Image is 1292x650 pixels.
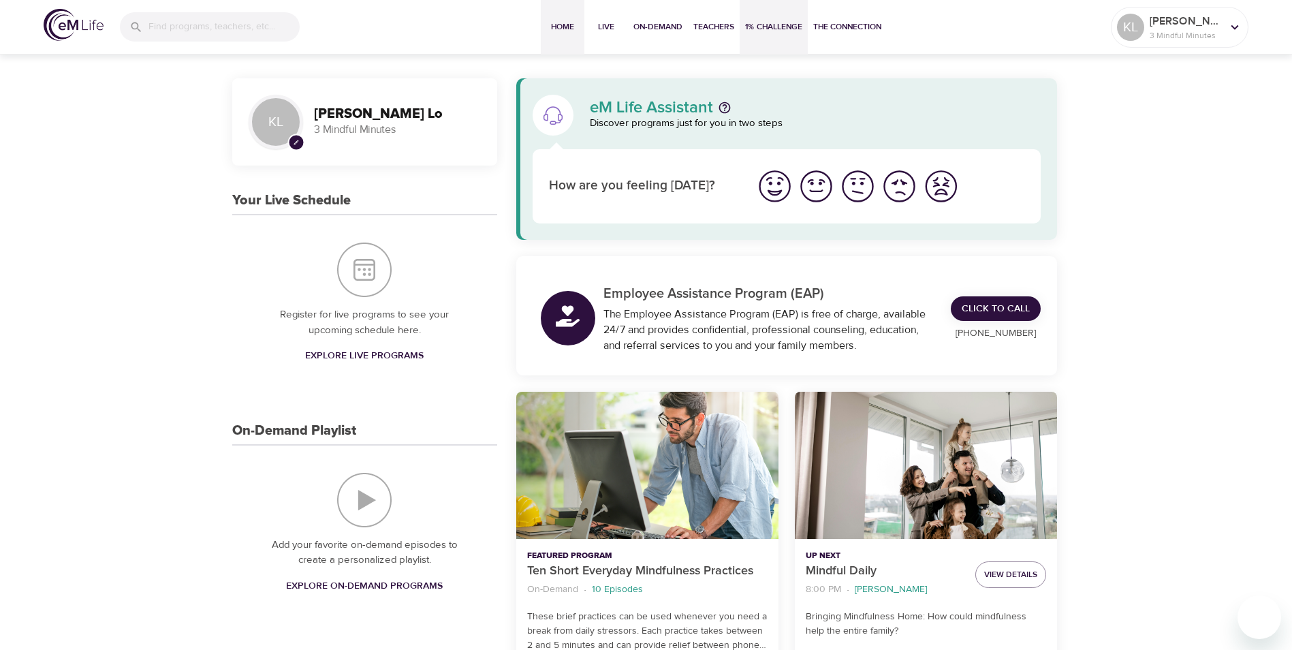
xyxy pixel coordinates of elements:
img: logo [44,9,104,41]
a: Explore On-Demand Programs [281,574,448,599]
img: ok [839,168,877,205]
button: I'm feeling bad [879,166,920,207]
p: Add your favorite on-demand episodes to create a personalized playlist. [259,538,470,568]
li: · [584,581,586,599]
h3: Your Live Schedule [232,193,351,208]
input: Find programs, teachers, etc... [148,12,300,42]
div: KL [249,95,303,149]
p: 10 Episodes [592,583,643,597]
span: On-Demand [633,20,682,34]
div: The Employee Assistance Program (EAP) is free of charge, available 24/7 and provides confidential... [603,307,935,354]
img: Your Live Schedule [337,243,392,297]
img: eM Life Assistant [542,104,564,126]
span: Explore Live Programs [305,347,424,365]
span: Teachers [693,20,734,34]
p: Up Next [806,550,964,562]
nav: breadcrumb [527,581,768,599]
button: Mindful Daily [795,392,1057,540]
button: View Details [975,561,1046,588]
iframe: Button to launch messaging window [1238,595,1281,639]
span: The Connection [813,20,881,34]
p: On-Demand [527,583,578,597]
p: eM Life Assistant [590,99,713,116]
p: Bringing Mindfulness Home: How could mindfulness help the entire family? [806,610,1046,638]
span: View Details [984,568,1037,582]
button: Ten Short Everyday Mindfulness Practices [516,392,778,540]
p: Register for live programs to see your upcoming schedule here. [259,307,470,338]
span: 1% Challenge [745,20,802,34]
p: Discover programs just for you in two steps [590,116,1041,131]
p: 3 Mindful Minutes [1150,29,1222,42]
img: worst [922,168,960,205]
span: Explore On-Demand Programs [286,578,443,595]
button: I'm feeling good [795,166,837,207]
button: I'm feeling worst [920,166,962,207]
p: Ten Short Everyday Mindfulness Practices [527,562,768,581]
img: great [756,168,793,205]
h3: [PERSON_NAME] Lo [314,106,481,122]
button: I'm feeling great [754,166,795,207]
p: [PHONE_NUMBER] [951,326,1041,341]
img: On-Demand Playlist [337,473,392,527]
button: I'm feeling ok [837,166,879,207]
p: Employee Assistance Program (EAP) [603,283,935,304]
p: Mindful Daily [806,562,964,581]
a: Explore Live Programs [300,343,429,369]
nav: breadcrumb [806,581,964,599]
img: bad [881,168,918,205]
h3: On-Demand Playlist [232,423,356,439]
img: good [798,168,835,205]
p: [PERSON_NAME] [855,583,927,597]
p: Featured Program [527,550,768,562]
span: Home [546,20,579,34]
p: [PERSON_NAME] Lo [1150,13,1222,29]
p: 8:00 PM [806,583,841,597]
span: Click to Call [962,300,1030,318]
p: How are you feeling [DATE]? [549,176,738,196]
p: 3 Mindful Minutes [314,122,481,138]
span: Live [590,20,623,34]
div: KL [1117,14,1144,41]
li: · [847,581,849,599]
a: Click to Call [951,296,1041,322]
